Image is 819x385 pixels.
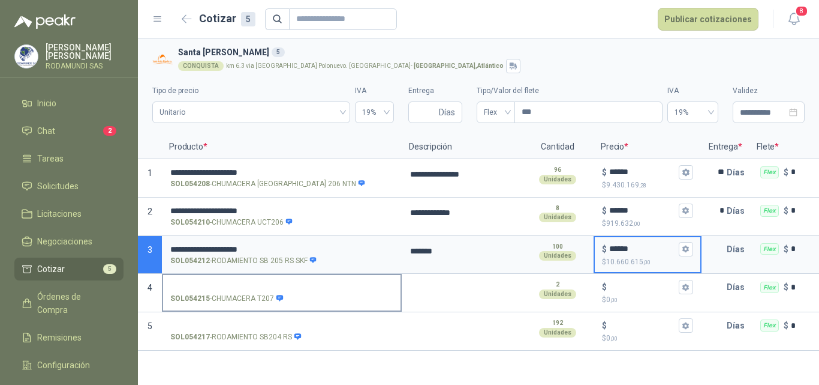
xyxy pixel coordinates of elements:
p: $ [602,294,693,306]
a: Remisiones [14,326,124,349]
p: $ [784,319,788,332]
span: 919.632 [606,219,640,228]
p: Descripción [402,135,522,159]
strong: [GEOGRAPHIC_DATA] , Atlántico [414,62,504,69]
h3: Santa [PERSON_NAME] [178,46,800,59]
input: $$0,00 [609,321,676,330]
p: Precio [594,135,701,159]
span: Inicio [37,97,56,110]
div: Unidades [539,251,576,261]
label: Tipo de precio [152,85,350,97]
div: Unidades [539,175,576,184]
div: CONQUISTA [178,61,224,71]
label: IVA [667,85,718,97]
p: 96 [554,165,561,175]
label: IVA [355,85,394,97]
span: 1 [147,168,152,178]
div: Flex [760,320,779,332]
p: Días [727,275,749,299]
a: Configuración [14,354,124,377]
input: SOL054215-CHUMACERA T207 [170,283,393,292]
span: 4 [147,283,152,293]
p: Días [727,237,749,261]
span: Días [439,102,455,123]
p: 100 [552,242,563,252]
p: 2 [556,280,559,290]
div: Flex [760,282,779,294]
p: $ [602,256,693,268]
a: Negociaciones [14,230,124,253]
a: Cotizar5 [14,258,124,280]
p: - RODAMIENTO SB204 RS [170,332,302,343]
span: 0 [606,334,618,342]
span: 19% [362,103,387,121]
p: km 6.3 via [GEOGRAPHIC_DATA] Polonuevo. [GEOGRAPHIC_DATA] - [226,63,504,69]
input: SOL054217-RODAMIENTO SB204 RS [170,321,393,330]
p: $ [784,243,788,256]
input: $$9.430.169,28 [609,168,676,177]
input: $$0,00 [609,283,676,292]
div: Unidades [539,290,576,299]
p: $ [602,180,693,191]
button: $$9.430.169,28 [679,165,693,180]
div: Flex [760,166,779,178]
span: Remisiones [37,331,82,344]
strong: SOL054208 [170,178,210,190]
span: Negociaciones [37,235,92,248]
a: Solicitudes [14,175,124,198]
p: [PERSON_NAME] [PERSON_NAME] [46,43,124,60]
label: Validez [733,85,805,97]
input: SOL054208-CHUMACERA [GEOGRAPHIC_DATA] 206 NTN [170,168,393,177]
p: Producto [162,135,402,159]
span: 19% [675,103,711,121]
div: Unidades [539,213,576,222]
p: Días [727,160,749,184]
p: Días [727,314,749,338]
p: - CHUMACERA UCT206 [170,217,293,228]
span: Flex [484,103,508,121]
p: $ [602,333,693,344]
span: 10.660.615 [606,258,651,266]
button: Publicar cotizaciones [658,8,758,31]
p: $ [602,204,607,217]
span: Configuración [37,359,90,372]
p: Entrega [701,135,749,159]
div: Flex [760,243,779,255]
div: 5 [241,12,255,26]
a: Inicio [14,92,124,115]
p: - CHUMACERA [GEOGRAPHIC_DATA] 206 NTN [170,178,366,190]
p: RODAMUNDI SAS [46,62,124,70]
p: $ [602,218,693,229]
label: Entrega [408,85,462,97]
span: Licitaciones [37,207,82,220]
span: ,00 [643,259,651,265]
span: ,28 [639,182,646,189]
span: Unitario [159,103,343,121]
span: 8 [795,5,808,17]
span: Cotizar [37,262,65,276]
span: Solicitudes [37,180,79,193]
img: Company Logo [15,45,38,68]
span: 2 [147,207,152,216]
button: $$10.660.615,00 [679,242,693,256]
p: Cantidad [522,135,594,159]
span: ,00 [610,297,618,303]
p: 192 [552,318,563,328]
a: Órdenes de Compra [14,285,124,321]
strong: SOL054210 [170,217,210,228]
p: - CHUMACERA T207 [170,293,284,305]
strong: SOL054212 [170,255,210,267]
p: - RODAMIENTO SB 205 RS SKF [170,255,317,267]
div: 5 [272,47,285,57]
img: Logo peakr [14,14,76,29]
span: 0 [606,296,618,304]
a: Tareas [14,147,124,170]
p: $ [602,166,607,179]
p: $ [784,280,788,294]
p: $ [602,319,607,332]
button: 8 [783,8,805,30]
button: $$919.632,00 [679,204,693,218]
input: SOL054210-CHUMACERA UCT206 [170,207,393,216]
strong: SOL054217 [170,332,210,343]
h2: Cotizar [199,10,255,27]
